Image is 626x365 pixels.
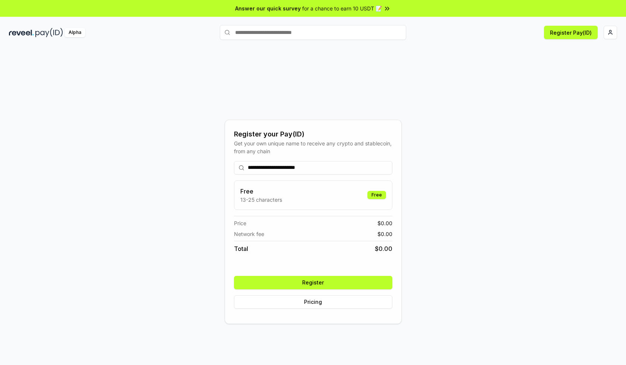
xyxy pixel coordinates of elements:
div: Get your own unique name to receive any crypto and stablecoin, from any chain [234,139,392,155]
p: 13-25 characters [240,196,282,204]
span: $ 0.00 [377,230,392,238]
button: Register [234,276,392,289]
button: Pricing [234,295,392,309]
span: $ 0.00 [377,219,392,227]
div: Register your Pay(ID) [234,129,392,139]
button: Register Pay(ID) [544,26,598,39]
div: Free [367,191,386,199]
span: Answer our quick survey [235,4,301,12]
img: reveel_dark [9,28,34,37]
img: pay_id [35,28,63,37]
h3: Free [240,187,282,196]
span: Network fee [234,230,264,238]
span: Total [234,244,248,253]
span: $ 0.00 [375,244,392,253]
div: Alpha [64,28,85,37]
span: for a chance to earn 10 USDT 📝 [302,4,382,12]
span: Price [234,219,246,227]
